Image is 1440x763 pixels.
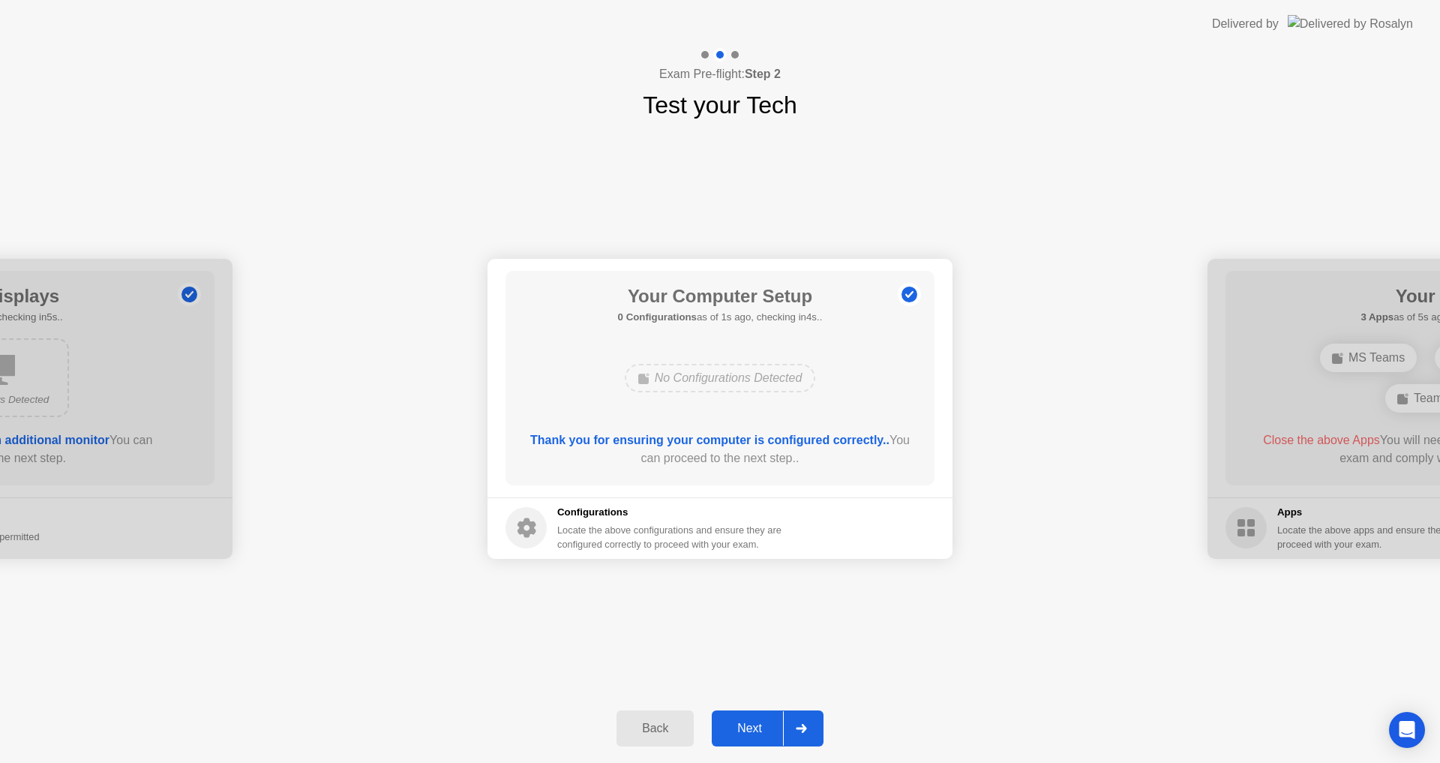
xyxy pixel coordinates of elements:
button: Back [616,710,694,746]
h5: as of 1s ago, checking in4s.. [618,310,823,325]
div: No Configurations Detected [625,364,816,392]
img: Delivered by Rosalyn [1288,15,1413,32]
div: Back [621,722,689,735]
b: 0 Configurations [618,311,697,323]
h1: Your Computer Setup [618,283,823,310]
b: Thank you for ensuring your computer is configured correctly.. [530,434,889,446]
h4: Exam Pre-flight: [659,65,781,83]
h1: Test your Tech [643,87,797,123]
b: Step 2 [745,68,781,80]
div: Locate the above configurations and ensure they are configured correctly to proceed with your exam. [557,523,784,551]
div: Next [716,722,783,735]
div: Open Intercom Messenger [1389,712,1425,748]
div: You can proceed to the next step.. [527,431,913,467]
button: Next [712,710,823,746]
h5: Configurations [557,505,784,520]
div: Delivered by [1212,15,1279,33]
